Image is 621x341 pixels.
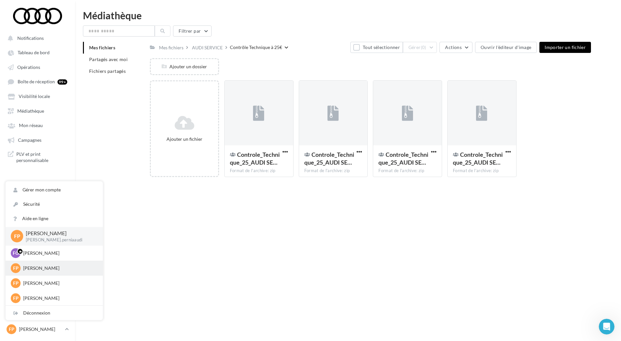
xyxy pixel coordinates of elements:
a: Boîte de réception 99+ [4,75,71,88]
a: Gérer mon compte [6,183,103,197]
span: FP [13,265,19,271]
a: Aide en ligne [6,211,103,226]
span: Visibilité locale [19,94,50,99]
p: [PERSON_NAME] [23,280,95,286]
span: FP [13,295,19,301]
p: [PERSON_NAME] [23,250,95,256]
span: Notifications [17,35,44,41]
span: Controle_Technique_25_AUDI SERVICE_CARROUSEL [304,151,354,166]
span: (0) [421,45,426,50]
a: FP [PERSON_NAME] [5,323,70,335]
span: Tableau de bord [18,50,50,56]
span: Boîte de réception [18,79,55,85]
p: [PERSON_NAME] [26,230,92,237]
a: Mon réseau [4,119,71,131]
div: Contrôle Technique à 25€ [230,44,282,51]
span: Partagés avec moi [89,57,128,62]
span: Mon réseau [19,123,43,128]
p: [PERSON_NAME].perniaaudi [26,237,92,243]
span: Fo [13,250,19,256]
button: Filtrer par [173,25,212,37]
button: Ouvrir l'éditeur d'image [475,42,537,53]
span: FP [13,280,19,286]
span: Controle_Technique_25_AUDI SERVICE_GMB [378,151,428,166]
span: Actions [445,44,461,50]
a: PLV et print personnalisable [4,148,71,166]
a: Tableau de bord [4,46,71,58]
div: Format de l'archive: zip [453,168,511,174]
button: Actions [439,42,472,53]
div: Ajouter un dossier [151,63,218,70]
div: 99+ [57,79,67,85]
div: Format de l'archive: zip [378,168,437,174]
span: FP [9,326,14,333]
div: Médiathèque [83,10,613,20]
iframe: Intercom live chat [599,319,614,334]
span: Médiathèque [17,108,44,114]
span: Importer un fichier [545,44,586,50]
p: [PERSON_NAME] [23,295,95,301]
button: Notifications [4,32,69,44]
span: PLV et print personnalisable [16,151,67,164]
div: Déconnexion [6,306,103,320]
a: Visibilité locale [4,90,71,102]
span: Controle_Technique_25_AUDI SERVICE_POST_LINK [230,151,280,166]
p: [PERSON_NAME] [19,326,62,333]
span: Controle_Technique_25_AUDI SERVICE_EMAILING [453,151,503,166]
span: Opérations [17,64,40,70]
a: Campagnes [4,134,71,146]
button: Gérer(0) [403,42,437,53]
p: [PERSON_NAME] [23,265,95,271]
div: Ajouter un fichier [153,136,215,142]
span: Fichiers partagés [89,68,126,74]
div: AUDI SERVICE [192,44,223,51]
button: Importer un fichier [539,42,591,53]
div: Format de l'archive: zip [230,168,288,174]
span: Mes fichiers [89,45,115,50]
button: Tout sélectionner [350,42,403,53]
a: Médiathèque [4,105,71,117]
span: Campagnes [18,137,41,143]
div: Mes fichiers [159,44,183,51]
span: FP [14,233,20,240]
a: Sécurité [6,197,103,211]
a: Opérations [4,61,71,73]
div: Format de l'archive: zip [304,168,362,174]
